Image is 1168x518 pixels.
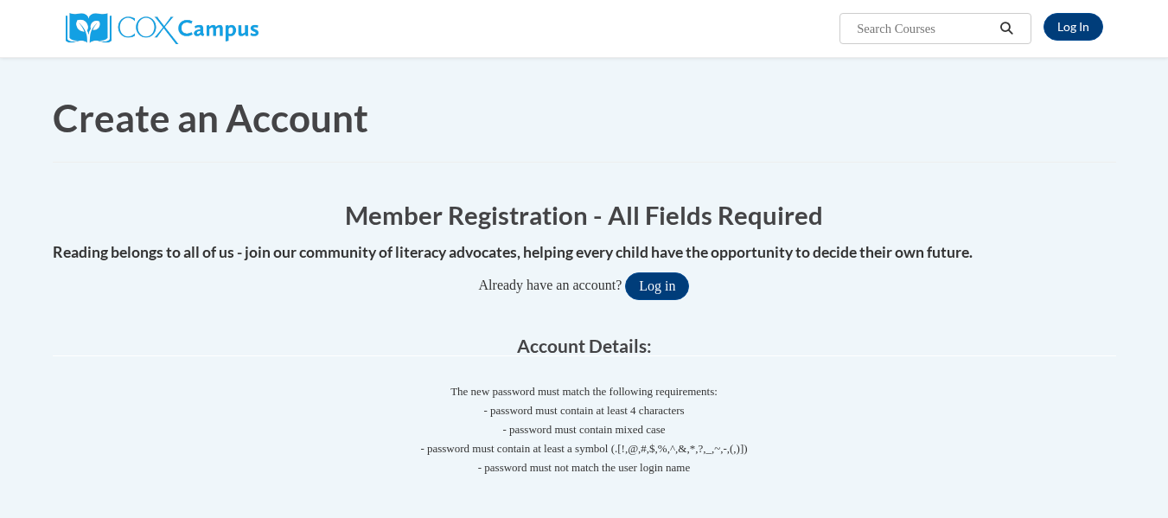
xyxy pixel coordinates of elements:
a: Log In [1044,13,1103,41]
a: Cox Campus [66,20,258,35]
h1: Member Registration - All Fields Required [53,197,1116,233]
input: Search Courses [855,18,993,39]
span: The new password must match the following requirements: [450,385,718,398]
button: Log in [625,272,689,300]
img: Cox Campus [66,13,258,44]
span: Account Details: [517,335,652,356]
i:  [999,22,1014,35]
span: - password must contain at least 4 characters - password must contain mixed case - password must ... [53,401,1116,477]
span: Create an Account [53,95,368,140]
button: Search [993,18,1019,39]
span: Already have an account? [479,278,622,292]
h4: Reading belongs to all of us - join our community of literacy advocates, helping every child have... [53,241,1116,264]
